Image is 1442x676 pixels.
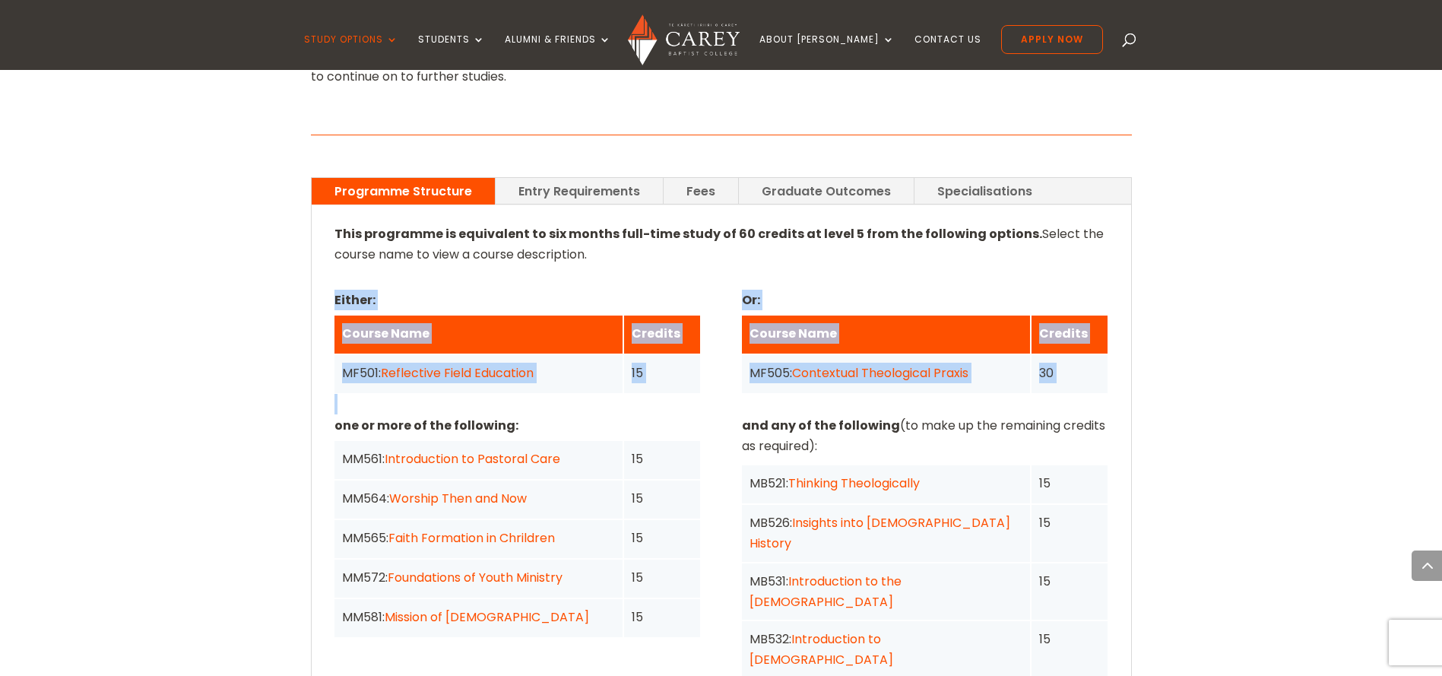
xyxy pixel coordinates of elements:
a: About [PERSON_NAME] [759,34,895,70]
img: Carey Baptist College [628,14,740,65]
a: Graduate Outcomes [739,178,914,205]
div: Course Name [750,323,1022,344]
a: Introduction to Pastoral Care [385,450,560,468]
a: Faith Formation in Chrildren [388,529,555,547]
p: Either: [334,290,700,310]
div: MB526: [750,513,1022,554]
div: 15 [632,567,692,588]
p: (to make up the remaining credits as required): [742,415,1108,456]
div: Course Name [342,323,615,344]
div: MB531: [750,571,1022,612]
a: Introduction to the [DEMOGRAPHIC_DATA] [750,573,902,611]
a: Students [418,34,485,70]
a: Study Options [304,34,398,70]
div: Credits [632,323,692,344]
a: Contact Us [914,34,981,70]
strong: and any of the following [742,417,900,434]
a: Insights into [DEMOGRAPHIC_DATA] History [750,514,1010,552]
div: MM561: [342,449,615,469]
a: Worship Then and Now [389,490,527,507]
a: Contextual Theological Praxis [792,364,968,382]
strong: This programme is equivalent to six months full-time study of 60 credits at level 5 from the foll... [334,225,1042,243]
div: MM572: [342,567,615,588]
div: 30 [1039,363,1100,383]
div: MB521: [750,473,1022,494]
div: 15 [632,528,692,548]
a: Apply Now [1001,25,1103,54]
div: MF505: [750,363,1022,383]
div: MB532: [750,629,1022,670]
a: Fees [664,178,738,205]
a: Mission of [DEMOGRAPHIC_DATA] [385,608,589,626]
div: 15 [1039,571,1100,592]
div: MM565: [342,528,615,548]
div: MM564: [342,488,615,509]
strong: one or more of the following: [334,417,518,434]
a: Introduction to [DEMOGRAPHIC_DATA] [750,630,893,668]
div: 15 [632,607,692,627]
a: Thinking Theologically [788,474,920,492]
a: Alumni & Friends [505,34,611,70]
div: 15 [632,363,692,383]
a: Entry Requirements [496,178,663,205]
div: 15 [1039,473,1100,494]
div: 15 [632,488,692,509]
div: Credits [1039,323,1100,344]
a: Reflective Field Education [381,364,534,382]
span: Select the course name to view a course description. [334,225,1104,263]
div: 15 [1039,629,1100,649]
p: Or: [742,290,1108,310]
div: MF501: [342,363,615,383]
a: Foundations of Youth Ministry [388,569,563,586]
div: 15 [1039,513,1100,533]
a: Specialisations [914,178,1055,205]
div: 15 [632,449,692,469]
div: MM581: [342,607,615,627]
a: Programme Structure [312,178,495,205]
